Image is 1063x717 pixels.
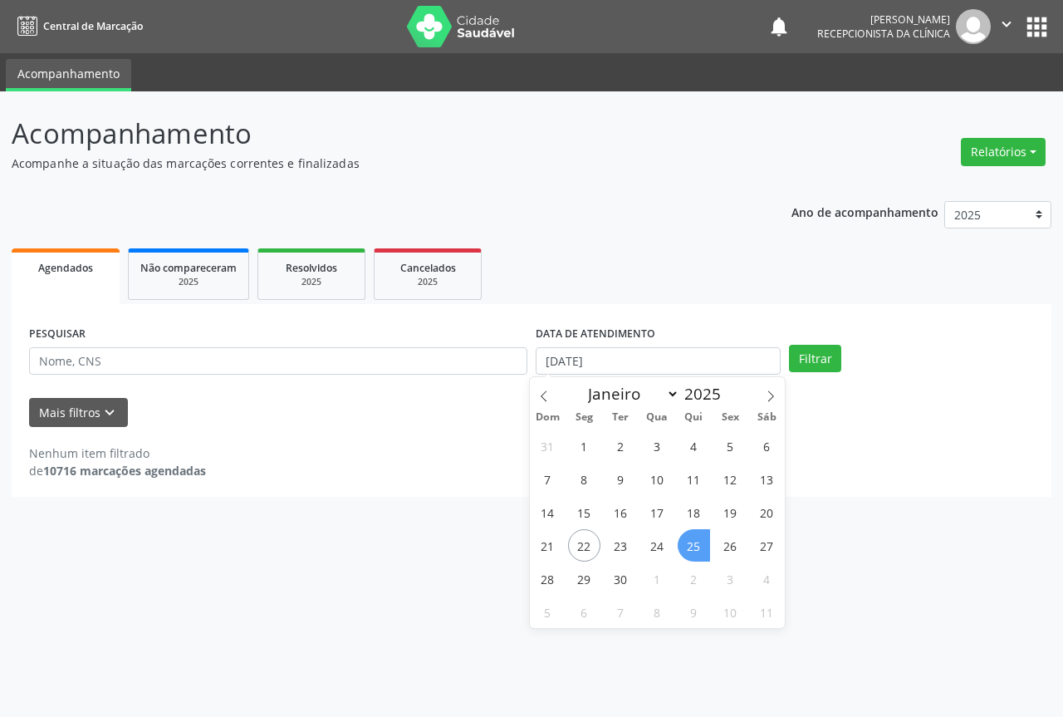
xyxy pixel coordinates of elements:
span: Central de Marcação [43,19,143,33]
span: Outubro 3, 2025 [714,562,747,595]
span: Setembro 19, 2025 [714,496,747,528]
span: Cancelados [400,261,456,275]
strong: 10716 marcações agendadas [43,463,206,479]
span: Setembro 4, 2025 [678,430,710,462]
span: Setembro 29, 2025 [568,562,600,595]
div: Nenhum item filtrado [29,444,206,462]
input: Nome, CNS [29,347,527,376]
span: Setembro 17, 2025 [641,496,674,528]
span: Setembro 28, 2025 [531,562,564,595]
span: Outubro 7, 2025 [605,596,637,628]
span: Recepcionista da clínica [817,27,950,41]
span: Setembro 26, 2025 [714,529,747,562]
span: Setembro 11, 2025 [678,463,710,495]
label: PESQUISAR [29,322,86,347]
span: Sáb [748,412,785,423]
span: Outubro 10, 2025 [714,596,747,628]
span: Setembro 3, 2025 [641,430,674,462]
span: Setembro 27, 2025 [751,529,783,562]
input: Year [679,383,734,405]
p: Ano de acompanhamento [791,201,938,222]
span: Setembro 20, 2025 [751,496,783,528]
span: Outubro 2, 2025 [678,562,710,595]
span: Setembro 9, 2025 [605,463,637,495]
label: DATA DE ATENDIMENTO [536,322,655,347]
span: Agosto 31, 2025 [531,430,564,462]
button:  [991,9,1022,44]
button: Relatórios [961,138,1046,166]
i: keyboard_arrow_down [100,404,119,422]
select: Month [580,382,680,405]
span: Qua [639,412,675,423]
div: 2025 [270,276,353,288]
span: Setembro 12, 2025 [714,463,747,495]
span: Outubro 8, 2025 [641,596,674,628]
span: Outubro 1, 2025 [641,562,674,595]
a: Acompanhamento [6,59,131,91]
div: [PERSON_NAME] [817,12,950,27]
span: Outubro 4, 2025 [751,562,783,595]
span: Sex [712,412,748,423]
span: Outubro 9, 2025 [678,596,710,628]
span: Setembro 16, 2025 [605,496,637,528]
span: Qui [675,412,712,423]
span: Setembro 22, 2025 [568,529,600,562]
span: Setembro 6, 2025 [751,430,783,462]
span: Setembro 10, 2025 [641,463,674,495]
span: Setembro 2, 2025 [605,430,637,462]
span: Outubro 6, 2025 [568,596,600,628]
span: Não compareceram [140,261,237,275]
span: Setembro 8, 2025 [568,463,600,495]
span: Agendados [38,261,93,275]
span: Setembro 18, 2025 [678,496,710,528]
span: Setembro 13, 2025 [751,463,783,495]
button: Filtrar [789,345,841,373]
button: Mais filtroskeyboard_arrow_down [29,398,128,427]
div: de [29,462,206,479]
span: Setembro 24, 2025 [641,529,674,562]
button: apps [1022,12,1051,42]
span: Dom [530,412,566,423]
span: Setembro 7, 2025 [531,463,564,495]
span: Setembro 5, 2025 [714,430,747,462]
span: Ter [602,412,639,423]
button: notifications [767,15,791,38]
span: Setembro 14, 2025 [531,496,564,528]
span: Outubro 5, 2025 [531,596,564,628]
span: Setembro 15, 2025 [568,496,600,528]
img: img [956,9,991,44]
span: Setembro 1, 2025 [568,430,600,462]
span: Setembro 25, 2025 [678,529,710,562]
span: Seg [566,412,602,423]
input: Selecione um intervalo [536,347,781,376]
p: Acompanhamento [12,113,739,155]
span: Outubro 11, 2025 [751,596,783,628]
p: Acompanhe a situação das marcações correntes e finalizadas [12,155,739,172]
a: Central de Marcação [12,12,143,40]
span: Setembro 30, 2025 [605,562,637,595]
div: 2025 [140,276,237,288]
span: Setembro 23, 2025 [605,529,637,562]
span: Setembro 21, 2025 [531,529,564,562]
i:  [997,15,1016,33]
div: 2025 [386,276,469,288]
span: Resolvidos [286,261,337,275]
